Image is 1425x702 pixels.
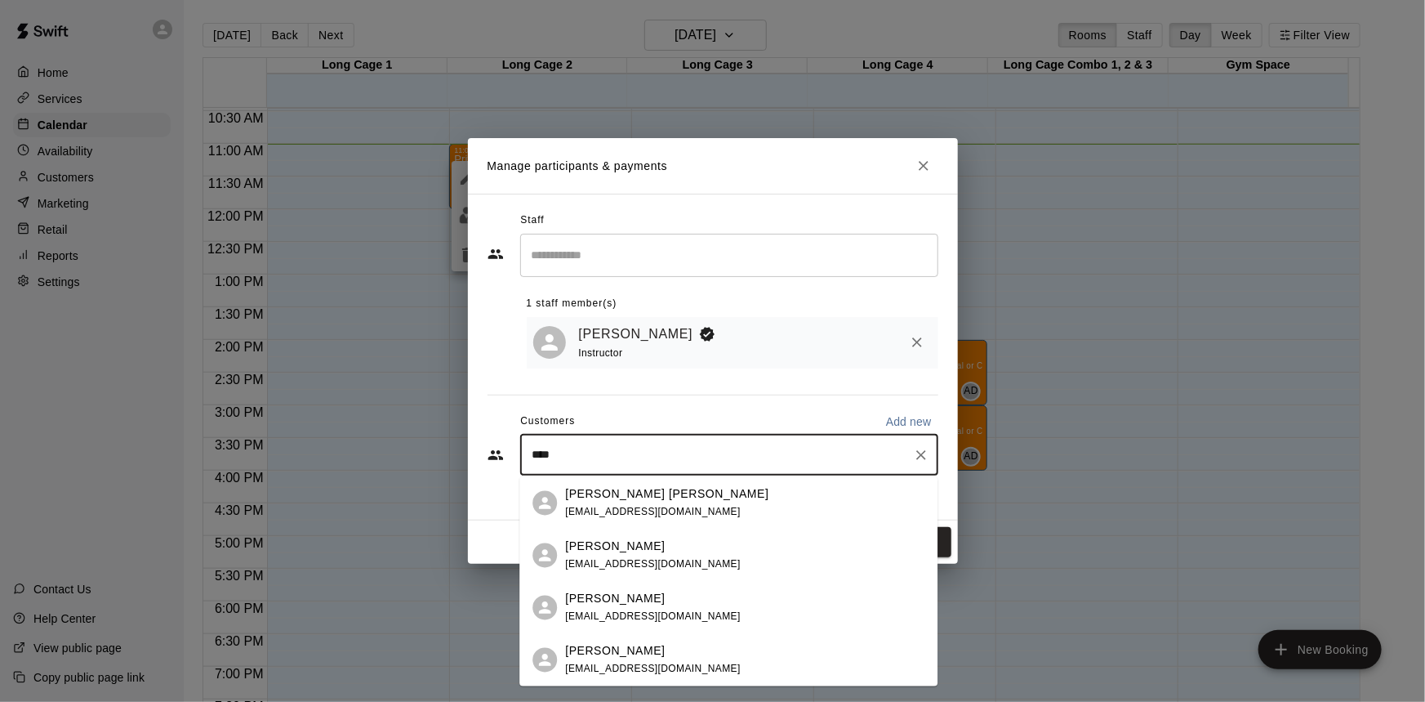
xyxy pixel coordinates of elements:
[902,328,932,357] button: Remove
[488,246,504,262] svg: Staff
[579,347,623,359] span: Instructor
[520,208,544,234] span: Staff
[565,590,665,607] p: [PERSON_NAME]
[520,409,575,435] span: Customers
[579,324,693,345] a: [PERSON_NAME]
[879,409,938,435] button: Add new
[909,151,938,181] button: Close
[520,435,938,476] div: Start typing to search customers...
[527,291,617,317] span: 1 staff member(s)
[910,444,933,467] button: Clear
[565,558,741,570] span: [EMAIL_ADDRESS][DOMAIN_NAME]
[699,326,715,342] svg: Booking Owner
[488,158,668,175] p: Manage participants & payments
[488,447,504,463] svg: Customers
[532,648,557,673] div: Presleigh Dolly
[565,538,665,555] p: [PERSON_NAME]
[565,663,741,674] span: [EMAIL_ADDRESS][DOMAIN_NAME]
[520,234,938,277] div: Search staff
[565,485,768,503] p: [PERSON_NAME] [PERSON_NAME]
[532,491,557,516] div: Samantha Dolly
[886,414,932,430] p: Add new
[533,326,566,359] div: Dominic De Marco
[565,610,741,622] span: [EMAIL_ADDRESS][DOMAIN_NAME]
[565,642,665,660] p: [PERSON_NAME]
[565,506,741,517] span: [EMAIL_ADDRESS][DOMAIN_NAME]
[532,543,557,568] div: Anthony Villalpando
[532,596,557,620] div: Anthony Wade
